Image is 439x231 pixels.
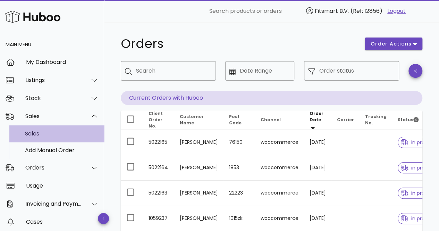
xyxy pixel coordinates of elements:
th: Post Code [223,110,255,130]
div: Invoicing and Payments [25,200,82,207]
th: Carrier [331,110,360,130]
td: 5022164 [143,155,174,181]
th: Customer Name [174,110,223,130]
span: Status [398,117,419,123]
div: Usage [26,182,99,189]
span: Post Code [229,114,242,126]
div: Listings [25,77,82,83]
span: Carrier [337,117,354,123]
span: Client Order No. [149,110,163,129]
td: woocommerce [255,130,304,155]
th: Order Date: Sorted descending. Activate to remove sorting. [304,110,331,130]
div: Orders [25,164,82,171]
td: 76150 [223,130,255,155]
span: Fitsmart B.V. [315,7,349,15]
div: Sales [25,113,82,119]
span: Tracking No. [365,114,387,126]
a: Logout [387,7,406,15]
h1: Orders [121,38,356,50]
div: Add Manual Order [25,147,99,154]
p: Current Orders with Huboo [121,91,422,105]
div: Cases [26,218,99,225]
td: [PERSON_NAME] [174,130,223,155]
div: My Dashboard [26,59,99,65]
td: 5022165 [143,130,174,155]
td: woocommerce [255,181,304,206]
img: Huboo Logo [5,9,60,24]
span: in progress [401,165,438,170]
td: woocommerce [255,155,304,181]
th: Client Order No. [143,110,174,130]
td: [DATE] [304,155,331,181]
span: Channel [261,117,281,123]
button: order actions [365,38,422,50]
td: 1853 [223,155,255,181]
span: order actions [370,40,412,48]
td: [PERSON_NAME] [174,155,223,181]
span: in progress [401,191,438,196]
div: Sales [25,130,99,137]
td: [DATE] [304,130,331,155]
th: Channel [255,110,304,130]
div: Stock [25,95,82,101]
td: 22223 [223,181,255,206]
span: in progress [401,216,438,221]
span: in progress [401,140,438,145]
span: Order Date [310,110,323,123]
th: Tracking No. [360,110,392,130]
td: 5022163 [143,181,174,206]
td: [DATE] [304,181,331,206]
td: [PERSON_NAME] [174,181,223,206]
span: Customer Name [180,114,204,126]
span: (Ref: 12856) [351,7,382,15]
